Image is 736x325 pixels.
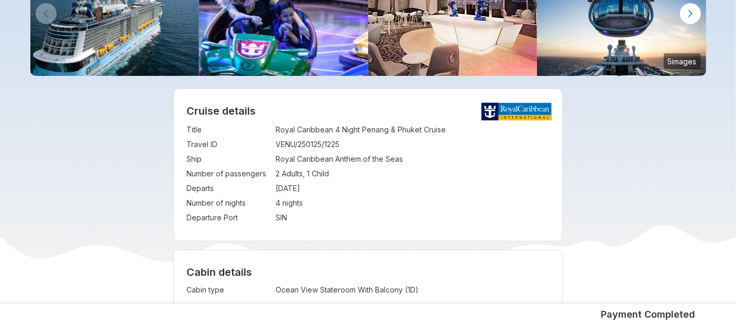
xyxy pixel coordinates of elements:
td: : [270,283,276,297]
td: 4 nights [276,196,550,210]
td: Cabin type [186,283,270,297]
td: Title [186,122,270,137]
td: : [270,210,276,225]
td: : [270,181,276,196]
td: Royal Caribbean Anthem of the Seas [276,152,550,166]
td: : [270,196,276,210]
td: [DATE] [276,181,550,196]
small: 5 images [664,53,701,69]
td: : [270,122,276,137]
td: Departure Port [186,210,270,225]
td: Number of passengers [186,166,270,181]
td: Departs [186,181,270,196]
td: SIN [276,210,550,225]
td: Ship [186,152,270,166]
h5: Payment Completed [601,308,696,321]
td: : [270,166,276,181]
td: Ocean View Stateroom With Balcony (1D) [276,283,468,297]
td: : [270,137,276,152]
td: : [270,152,276,166]
td: Number of nights [186,196,270,210]
td: VENU/250125/1225 [276,137,550,152]
td: 2 Adults, 1 Child [276,166,550,181]
h4: Cabin details [186,266,550,278]
td: Royal Caribbean 4 Night Penang & Phuket Cruise [276,122,550,137]
h2: Cruise details [186,105,550,117]
td: Travel ID [186,137,270,152]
